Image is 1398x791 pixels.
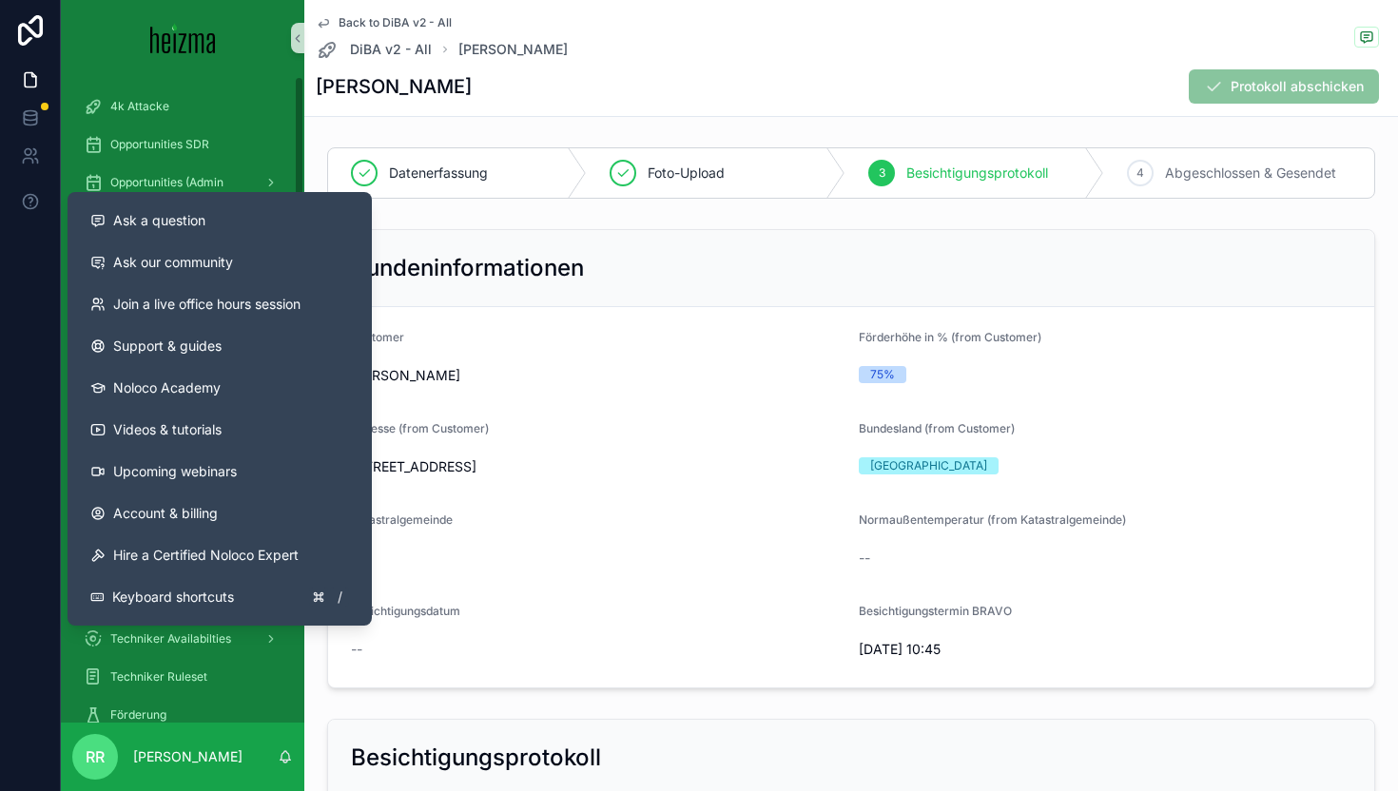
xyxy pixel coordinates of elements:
[110,137,209,152] span: Opportunities SDR
[110,175,223,190] span: Opportunities (Admin
[113,211,205,230] span: Ask a question
[351,366,460,385] span: [PERSON_NAME]
[75,409,364,451] a: Videos & tutorials
[150,23,216,53] img: App logo
[113,420,222,439] span: Videos & tutorials
[113,253,233,272] span: Ask our community
[389,164,488,183] span: Datenerfassung
[113,504,218,523] span: Account & billing
[72,165,293,200] a: Opportunities (Admin
[351,457,844,476] span: [STREET_ADDRESS]
[859,640,1351,659] span: [DATE] 10:45
[648,164,725,183] span: Foto-Upload
[316,38,432,61] a: DiBA v2 - All
[350,40,432,59] span: DiBA v2 - All
[75,576,364,618] button: Keyboard shortcuts/
[316,73,472,100] h1: [PERSON_NAME]
[110,631,231,646] span: Techniker Availabilties
[113,462,237,481] span: Upcoming webinars
[351,743,601,773] h2: Besichtigungsprotokoll
[1136,165,1144,181] span: 4
[316,15,452,30] a: Back to DiBA v2 - All
[1165,164,1336,183] span: Abgeschlossen & Gesendet
[75,325,364,367] a: Support & guides
[859,549,870,568] span: --
[332,589,347,605] span: /
[859,330,1041,344] span: Förderhöhe in % (from Customer)
[113,337,222,356] span: Support & guides
[72,698,293,732] a: Förderung
[879,165,885,181] span: 3
[339,15,452,30] span: Back to DiBA v2 - All
[113,378,221,397] span: Noloco Academy
[859,604,1012,618] span: Besichtigungstermin BRAVO
[110,669,207,685] span: Techniker Ruleset
[859,512,1126,527] span: Normaußentemperatur (from Katastralgemeinde)
[351,421,489,435] span: Adresse (from Customer)
[859,421,1015,435] span: Bundesland (from Customer)
[75,200,364,241] button: Ask a question
[75,492,364,534] a: Account & billing
[75,367,364,409] a: Noloco Academy
[75,241,364,283] a: Ask our community
[86,745,105,768] span: RR
[72,622,293,656] a: Techniker Availabilties
[75,283,364,325] a: Join a live office hours session
[351,512,453,527] span: Katastralgemeinde
[133,747,243,766] p: [PERSON_NAME]
[110,707,166,723] span: Förderung
[351,253,584,283] h2: Kundeninformationen
[72,660,293,694] a: Techniker Ruleset
[112,588,234,607] span: Keyboard shortcuts
[72,89,293,124] a: 4k Attacke
[906,164,1048,183] span: Besichtigungsprotokoll
[351,604,460,618] span: Besichtigungsdatum
[61,76,304,723] div: scrollable content
[75,451,364,492] a: Upcoming webinars
[75,534,364,576] button: Hire a Certified Noloco Expert
[110,99,169,114] span: 4k Attacke
[351,640,362,659] span: --
[870,366,895,383] div: 75%
[458,40,568,59] a: [PERSON_NAME]
[870,457,987,474] div: [GEOGRAPHIC_DATA]
[113,295,301,314] span: Join a live office hours session
[113,546,299,565] span: Hire a Certified Noloco Expert
[351,330,404,344] span: Customer
[72,127,293,162] a: Opportunities SDR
